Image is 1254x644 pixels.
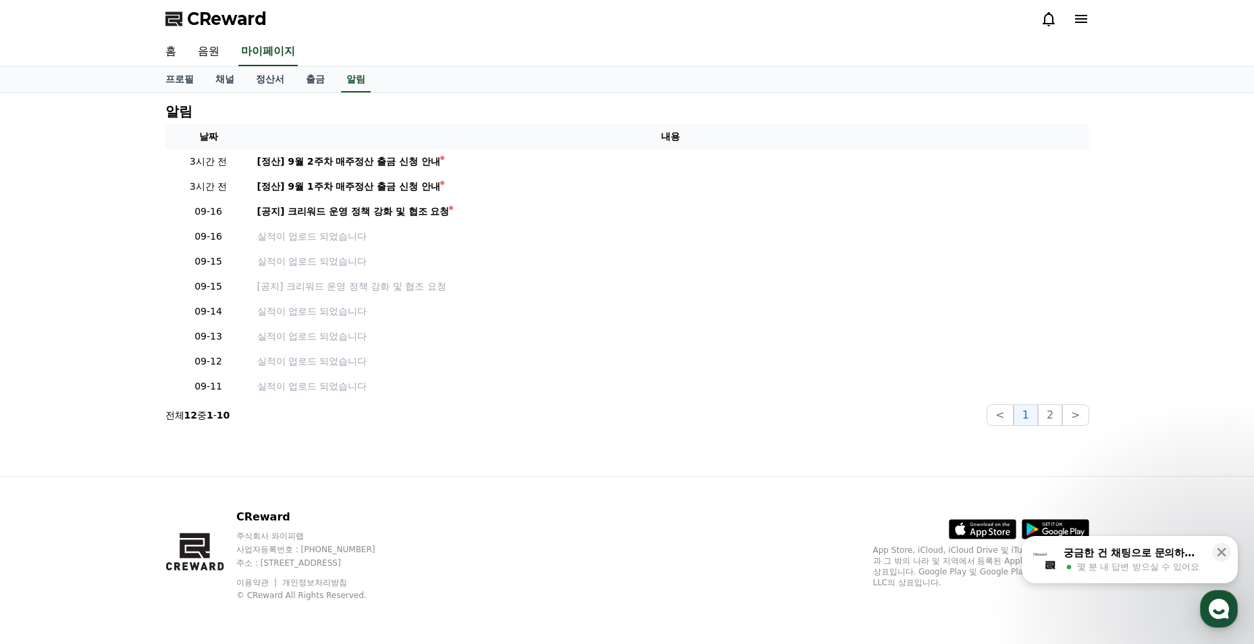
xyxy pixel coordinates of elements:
p: 주식회사 와이피랩 [236,531,401,541]
p: © CReward All Rights Reserved. [236,590,401,601]
a: [공지] 크리워드 운영 정책 강화 및 협조 요청 [257,205,1084,219]
p: 사업자등록번호 : [PHONE_NUMBER] [236,544,401,555]
p: 09-13 [171,329,246,344]
p: 09-15 [171,254,246,269]
span: 홈 [43,448,51,459]
p: CReward [236,509,401,525]
a: 채널 [205,67,245,92]
p: 09-11 [171,379,246,394]
a: 실적이 업로드 되었습니다 [257,304,1084,319]
a: [공지] 크리워드 운영 정책 강화 및 협조 요청 [257,279,1084,294]
th: 날짜 [165,124,252,149]
a: 실적이 업로드 되었습니다 [257,379,1084,394]
a: [정산] 9월 1주차 매주정산 출금 신청 안내 [257,180,1084,194]
strong: 1 [207,410,213,421]
a: 정산서 [245,67,295,92]
span: CReward [187,8,267,30]
button: > [1062,404,1089,426]
a: CReward [165,8,267,30]
strong: 10 [217,410,230,421]
p: 09-14 [171,304,246,319]
p: App Store, iCloud, iCloud Drive 및 iTunes Store는 미국과 그 밖의 나라 및 지역에서 등록된 Apple Inc.의 서비스 상표입니다. Goo... [873,545,1089,588]
a: 개인정보처리방침 [282,578,347,587]
a: 프로필 [155,67,205,92]
p: 주소 : [STREET_ADDRESS] [236,558,401,568]
a: 출금 [295,67,336,92]
div: [정산] 9월 1주차 매주정산 출금 신청 안내 [257,180,441,194]
span: 대화 [124,449,140,460]
p: 09-16 [171,230,246,244]
button: 1 [1014,404,1038,426]
div: [정산] 9월 2주차 매주정산 출금 신청 안내 [257,155,441,169]
th: 내용 [252,124,1089,149]
a: 실적이 업로드 되었습니다 [257,254,1084,269]
p: 09-15 [171,279,246,294]
p: 전체 중 - [165,408,230,422]
a: 실적이 업로드 되었습니다 [257,329,1084,344]
a: 설정 [174,428,259,462]
a: 음원 [187,38,230,66]
p: 3시간 전 [171,155,246,169]
a: [정산] 9월 2주차 매주정산 출금 신청 안내 [257,155,1084,169]
a: 알림 [341,67,371,92]
button: < [987,404,1013,426]
p: 3시간 전 [171,180,246,194]
a: 마이페이지 [238,38,298,66]
span: 설정 [209,448,225,459]
div: [공지] 크리워드 운영 정책 강화 및 협조 요청 [257,205,450,219]
a: 이용약관 [236,578,279,587]
p: 09-16 [171,205,246,219]
a: 대화 [89,428,174,462]
strong: 12 [184,410,197,421]
h4: 알림 [165,104,192,119]
a: 실적이 업로드 되었습니다 [257,354,1084,369]
p: 09-12 [171,354,246,369]
a: 실적이 업로드 되었습니다 [257,230,1084,244]
button: 2 [1038,404,1062,426]
a: 홈 [155,38,187,66]
a: 홈 [4,428,89,462]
